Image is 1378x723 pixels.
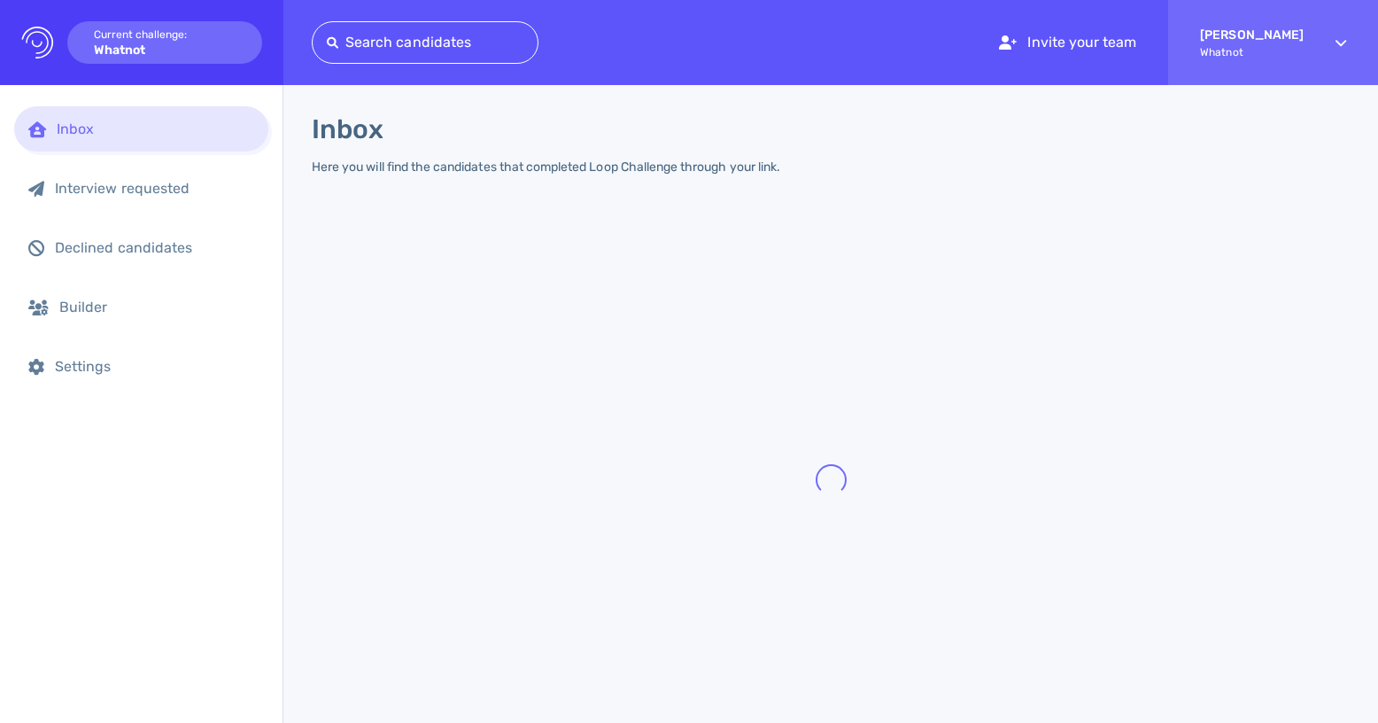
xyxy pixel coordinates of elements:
[1200,27,1304,43] strong: [PERSON_NAME]
[55,239,254,256] div: Declined candidates
[312,113,383,145] h1: Inbox
[59,299,254,315] div: Builder
[55,358,254,375] div: Settings
[57,120,254,137] div: Inbox
[1200,46,1304,58] span: Whatnot
[55,180,254,197] div: Interview requested
[312,159,780,175] div: Here you will find the candidates that completed Loop Challenge through your link.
